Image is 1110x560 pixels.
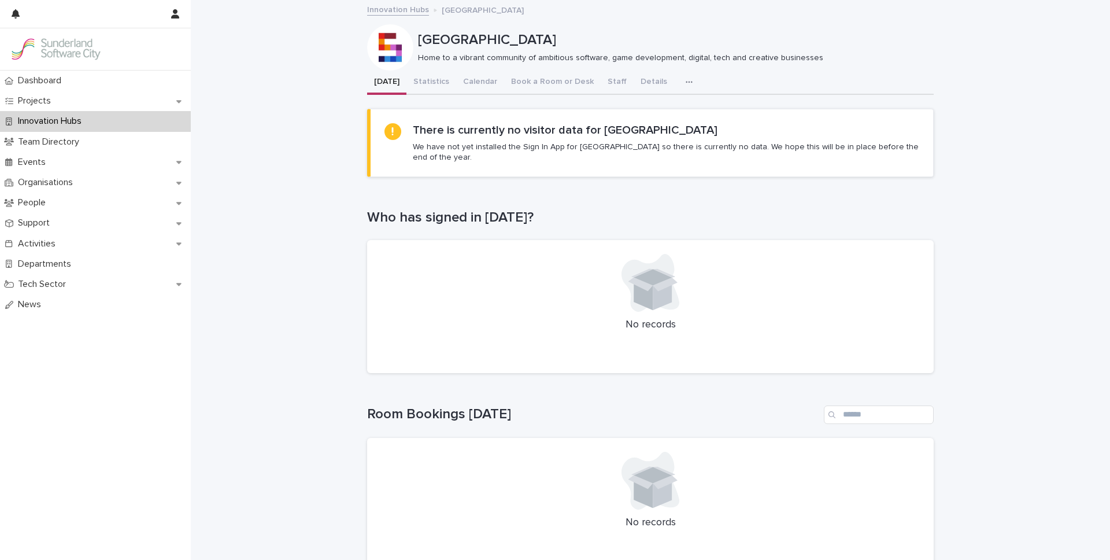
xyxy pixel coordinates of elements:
[367,2,429,16] a: Innovation Hubs
[367,71,406,95] button: [DATE]
[13,218,59,229] p: Support
[13,116,91,127] p: Innovation Hubs
[13,95,60,106] p: Projects
[367,209,934,226] h1: Who has signed in [DATE]?
[13,75,71,86] p: Dashboard
[13,259,80,270] p: Departments
[381,319,920,331] p: No records
[9,38,102,61] img: Kay6KQejSz2FjblR6DWv
[418,53,924,63] p: Home to a vibrant community of ambitious software, game development, digital, tech and creative b...
[456,71,504,95] button: Calendar
[413,142,919,163] p: We have not yet installed the Sign In App for [GEOGRAPHIC_DATA] so there is currently no data. We...
[13,157,55,168] p: Events
[13,279,75,290] p: Tech Sector
[13,238,65,249] p: Activities
[442,3,524,16] p: [GEOGRAPHIC_DATA]
[13,177,82,188] p: Organisations
[13,137,88,148] p: Team Directory
[824,406,934,424] input: Search
[601,71,634,95] button: Staff
[367,406,819,423] h1: Room Bookings [DATE]
[413,123,717,137] h2: There is currently no visitor data for [GEOGRAPHIC_DATA]
[504,71,601,95] button: Book a Room or Desk
[406,71,456,95] button: Statistics
[634,71,674,95] button: Details
[13,299,50,310] p: News
[381,517,920,529] p: No records
[418,32,929,49] p: [GEOGRAPHIC_DATA]
[13,197,55,208] p: People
